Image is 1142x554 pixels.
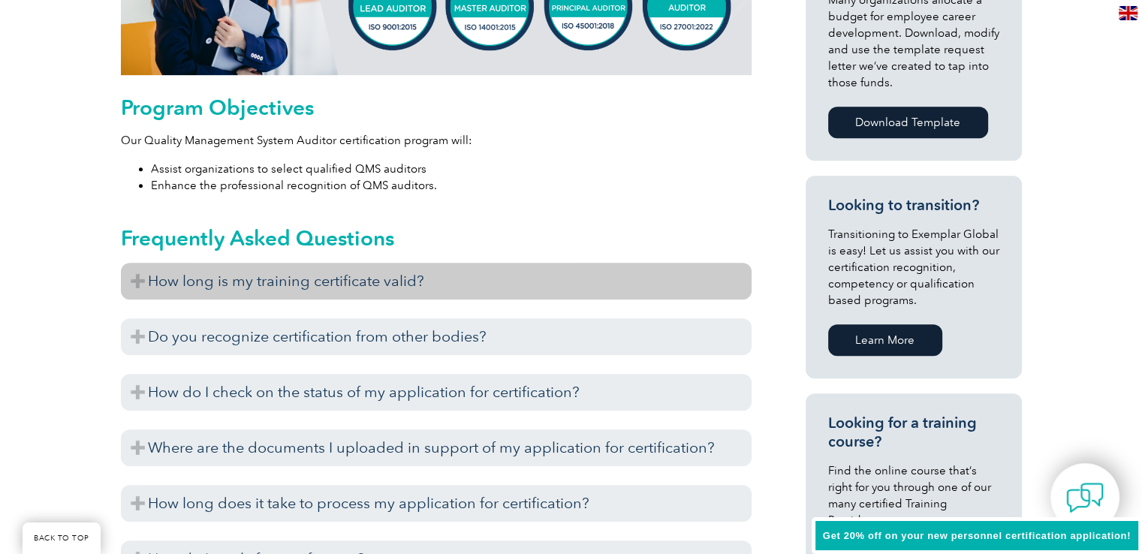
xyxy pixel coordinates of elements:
[151,177,752,194] li: Enhance the professional recognition of QMS auditors.
[121,374,752,411] h3: How do I check on the status of my application for certification?
[823,530,1131,541] span: Get 20% off on your new personnel certification application!
[151,161,752,177] li: Assist organizations to select qualified QMS auditors
[828,226,999,309] p: Transitioning to Exemplar Global is easy! Let us assist you with our certification recognition, c...
[121,132,752,149] p: Our Quality Management System Auditor certification program will:
[23,522,101,554] a: BACK TO TOP
[1066,479,1104,516] img: contact-chat.png
[121,318,752,355] h3: Do you recognize certification from other bodies?
[121,263,752,300] h3: How long is my training certificate valid?
[121,226,752,250] h2: Frequently Asked Questions
[828,196,999,215] h3: Looking to transition?
[121,429,752,466] h3: Where are the documents I uploaded in support of my application for certification?
[828,107,988,138] a: Download Template
[828,324,942,356] a: Learn More
[828,462,999,528] p: Find the online course that’s right for you through one of our many certified Training Providers.
[121,485,752,522] h3: How long does it take to process my application for certification?
[1119,6,1137,20] img: en
[121,95,752,119] h2: Program Objectives
[828,414,999,451] h3: Looking for a training course?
